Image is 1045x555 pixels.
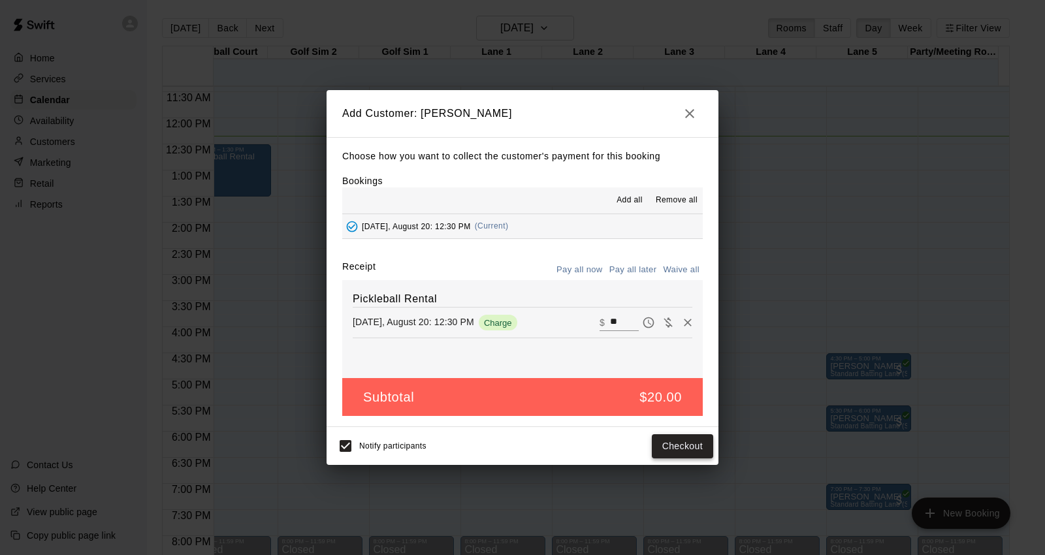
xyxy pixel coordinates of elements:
h5: $20.00 [639,388,682,406]
span: Remove all [656,194,698,207]
span: (Current) [475,221,509,230]
span: Waive payment [658,316,678,327]
span: Charge [479,318,517,328]
h6: Pickleball Rental [353,291,692,308]
span: [DATE], August 20: 12:30 PM [362,221,471,230]
h5: Subtotal [363,388,414,406]
button: Remove all [651,190,703,211]
button: Checkout [652,434,713,458]
h2: Add Customer: [PERSON_NAME] [327,90,718,137]
label: Receipt [342,260,376,280]
p: $ [600,316,605,329]
span: Pay later [639,316,658,327]
button: Remove [678,313,698,332]
label: Bookings [342,176,383,186]
span: Notify participants [359,442,426,451]
span: Add all [617,194,643,207]
button: Added - Collect Payment[DATE], August 20: 12:30 PM(Current) [342,214,703,238]
button: Waive all [660,260,703,280]
button: Add all [609,190,651,211]
p: Choose how you want to collect the customer's payment for this booking [342,148,703,165]
button: Added - Collect Payment [342,217,362,236]
p: [DATE], August 20: 12:30 PM [353,315,474,328]
button: Pay all now [553,260,606,280]
button: Pay all later [606,260,660,280]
